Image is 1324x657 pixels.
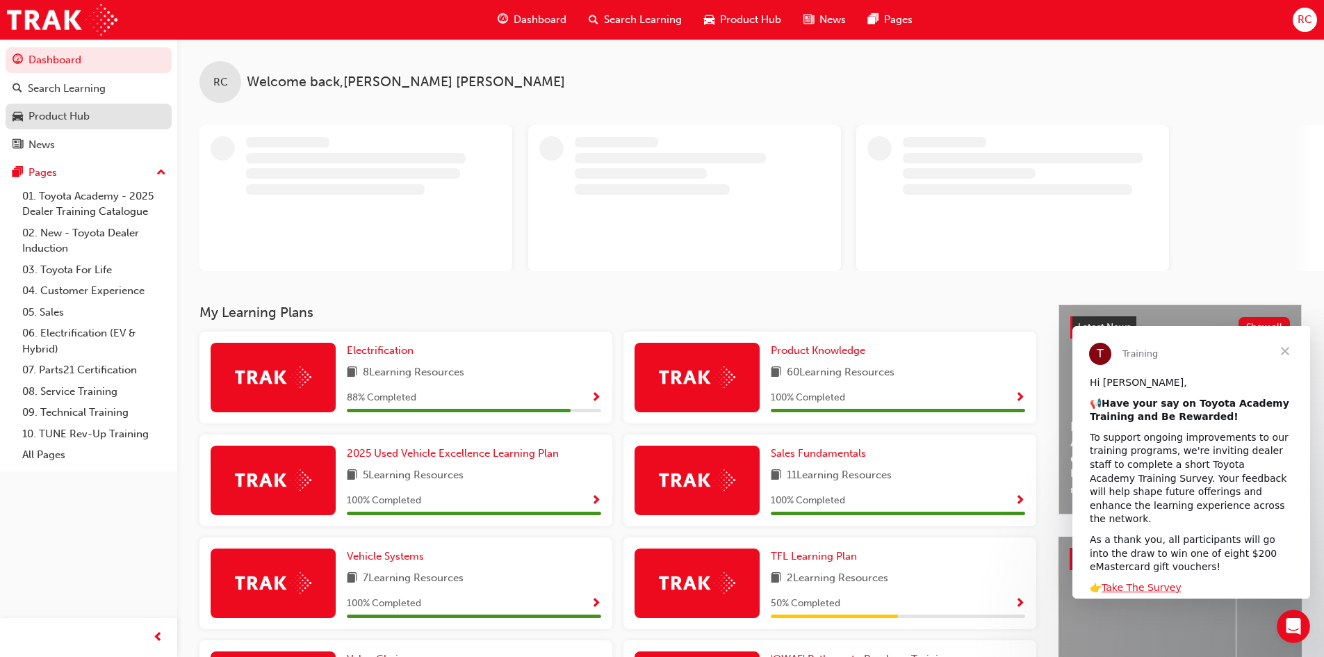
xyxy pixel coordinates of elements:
[487,6,578,34] a: guage-iconDashboard
[1070,548,1291,570] a: Product HubShow all
[199,305,1036,321] h3: My Learning Plans
[771,493,845,509] span: 100 % Completed
[6,104,172,129] a: Product Hub
[704,11,714,29] span: car-icon
[693,6,792,34] a: car-iconProduct Hub
[17,186,172,222] a: 01. Toyota Academy - 2025 Dealer Training Catalogue
[1015,595,1025,613] button: Show Progress
[1078,321,1131,333] span: Latest News
[363,364,464,382] span: 8 Learning Resources
[720,12,781,28] span: Product Hub
[591,389,601,407] button: Show Progress
[1277,610,1310,643] iframe: Intercom live chat
[771,570,781,587] span: book-icon
[819,12,846,28] span: News
[787,570,888,587] span: 2 Learning Resources
[347,390,416,406] span: 88 % Completed
[514,12,566,28] span: Dashboard
[347,364,357,382] span: book-icon
[17,359,172,381] a: 07. Parts21 Certification
[28,137,55,153] div: News
[347,447,559,460] span: 2025 Used Vehicle Excellence Learning Plan
[347,570,357,587] span: book-icon
[591,492,601,510] button: Show Progress
[28,165,57,181] div: Pages
[1059,305,1302,514] a: Latest NewsShow allHelp Shape the Future of Toyota Academy Training and Win an eMastercard!Revolu...
[235,572,311,594] img: Trak
[771,390,845,406] span: 100 % Completed
[347,344,414,357] span: Electrification
[589,11,598,29] span: search-icon
[6,47,172,73] a: Dashboard
[498,11,508,29] span: guage-icon
[1015,598,1025,610] span: Show Progress
[17,222,172,259] a: 02. New - Toyota Dealer Induction
[13,167,23,179] span: pages-icon
[347,550,424,562] span: Vehicle Systems
[6,76,172,102] a: Search Learning
[1072,326,1310,599] iframe: Intercom live chat message
[13,139,23,152] span: news-icon
[28,108,90,124] div: Product Hub
[17,402,172,423] a: 09. Technical Training
[771,364,781,382] span: book-icon
[659,572,735,594] img: Trak
[347,493,421,509] span: 100 % Completed
[347,549,430,565] a: Vehicle Systems
[363,467,464,485] span: 5 Learning Resources
[347,446,564,462] a: 2025 Used Vehicle Excellence Learning Plan
[17,423,172,445] a: 10. TUNE Rev-Up Training
[347,343,419,359] a: Electrification
[884,12,913,28] span: Pages
[1015,492,1025,510] button: Show Progress
[17,444,172,466] a: All Pages
[591,598,601,610] span: Show Progress
[235,366,311,388] img: Trak
[771,467,781,485] span: book-icon
[13,83,22,95] span: search-icon
[17,280,172,302] a: 04. Customer Experience
[1293,8,1317,32] button: RC
[7,4,117,35] img: Trak
[6,132,172,158] a: News
[787,467,892,485] span: 11 Learning Resources
[771,343,871,359] a: Product Knowledge
[771,344,865,357] span: Product Knowledge
[771,446,872,462] a: Sales Fundamentals
[771,447,866,460] span: Sales Fundamentals
[156,164,166,182] span: up-icon
[17,259,172,281] a: 03. Toyota For Life
[771,549,863,565] a: TFL Learning Plan
[247,74,565,90] span: Welcome back , [PERSON_NAME] [PERSON_NAME]
[17,302,172,323] a: 05. Sales
[17,323,172,359] a: 06. Electrification (EV & Hybrid)
[591,595,601,613] button: Show Progress
[1015,495,1025,508] span: Show Progress
[604,12,682,28] span: Search Learning
[1239,317,1291,337] button: Show all
[578,6,693,34] a: search-iconSearch Learning
[771,596,840,612] span: 50 % Completed
[1015,392,1025,405] span: Show Progress
[363,570,464,587] span: 7 Learning Resources
[28,81,106,97] div: Search Learning
[659,469,735,491] img: Trak
[347,596,421,612] span: 100 % Completed
[213,74,228,90] span: RC
[771,550,857,562] span: TFL Learning Plan
[6,160,172,186] button: Pages
[659,366,735,388] img: Trak
[13,111,23,123] span: car-icon
[591,495,601,508] span: Show Progress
